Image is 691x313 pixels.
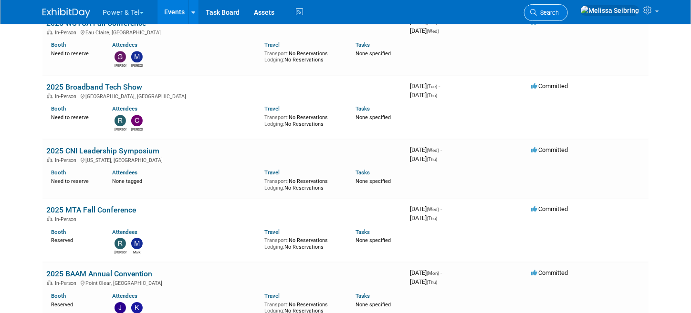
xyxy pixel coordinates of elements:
span: In-Person [55,280,79,286]
a: Attendees [112,229,137,235]
span: None specified [356,114,391,121]
span: (Tue) [427,20,437,25]
img: Michael Mackeben [131,51,143,62]
span: (Mon) [427,271,439,276]
a: Attendees [112,293,137,299]
span: In-Person [55,157,79,163]
a: 2025 Broadband Tech Show [46,82,142,91]
span: None specified [356,178,391,184]
a: Attendees [112,41,137,48]
span: Transport: [264,114,289,121]
span: (Thu) [427,280,437,285]
span: Committed [531,19,568,26]
img: Chad Smith [131,115,143,126]
a: Tasks [356,169,370,176]
span: [DATE] [410,27,439,34]
span: - [440,146,442,153]
span: Committed [531,205,568,212]
a: Booth [51,41,66,48]
img: Mark Longtin [131,238,143,249]
img: Robert Zuzek [115,238,126,249]
a: Search [524,4,568,21]
a: Travel [264,169,280,176]
img: Robin Mayne [115,115,126,126]
div: Need to reserve [51,176,98,185]
div: Need to reserve [51,49,98,57]
a: 2025 CNI Leadership Symposium [46,146,159,155]
div: Reserved [51,235,98,244]
div: No Reservations No Reservations [264,112,342,127]
div: No Reservations No Reservations [264,176,342,191]
span: (Wed) [427,148,439,153]
span: (Wed) [427,29,439,34]
img: Melissa Seibring [580,5,639,16]
span: (Thu) [427,93,437,98]
img: In-Person Event [47,93,52,98]
span: Transport: [264,178,289,184]
span: [DATE] [410,269,442,276]
a: Travel [264,41,280,48]
a: Attendees [112,105,137,112]
img: ExhibitDay [42,8,90,18]
span: In-Person [55,216,79,222]
span: Lodging: [264,244,284,250]
span: Lodging: [264,121,284,127]
div: None tagged [112,176,257,185]
a: Travel [264,105,280,112]
a: Tasks [356,105,370,112]
span: [DATE] [410,82,440,90]
div: Gary Mau [115,62,126,68]
a: Booth [51,169,66,176]
a: Booth [51,293,66,299]
div: Michael Mackeben [131,62,143,68]
div: [US_STATE], [GEOGRAPHIC_DATA] [46,156,402,163]
span: [DATE] [410,205,442,212]
span: Search [537,9,559,16]
a: Travel [264,293,280,299]
span: - [440,205,442,212]
span: (Tue) [427,84,437,89]
div: Reserved [51,300,98,308]
div: No Reservations No Reservations [264,49,342,63]
img: In-Person Event [47,216,52,221]
span: Lodging: [264,57,284,63]
img: In-Person Event [47,30,52,34]
span: Transport: [264,50,289,57]
span: Transport: [264,237,289,243]
div: Need to reserve [51,112,98,121]
div: [GEOGRAPHIC_DATA], [GEOGRAPHIC_DATA] [46,92,402,100]
span: - [440,269,442,276]
a: 2025 WSTCA Fall Conference [46,19,146,28]
img: In-Person Event [47,157,52,162]
a: Tasks [356,293,370,299]
span: (Wed) [427,207,439,212]
a: Tasks [356,41,370,48]
div: Mark Longtin [131,249,143,255]
span: Committed [531,146,568,153]
a: Attendees [112,169,137,176]
span: (Thu) [427,216,437,221]
a: 2025 MTA Fall Conference [46,205,136,214]
span: [DATE] [410,19,440,26]
div: Point Clear, [GEOGRAPHIC_DATA] [46,279,402,286]
span: Committed [531,269,568,276]
span: (Thu) [427,157,437,162]
span: Transport: [264,302,289,308]
span: [DATE] [410,278,437,285]
span: [DATE] [410,214,437,222]
a: Travel [264,229,280,235]
span: None specified [356,237,391,243]
a: Tasks [356,229,370,235]
a: Booth [51,229,66,235]
a: Booth [51,105,66,112]
span: [DATE] [410,146,442,153]
div: Robin Mayne [115,126,126,132]
span: In-Person [55,30,79,36]
span: [DATE] [410,91,437,99]
span: None specified [356,302,391,308]
span: [DATE] [410,155,437,162]
img: Gary Mau [115,51,126,62]
div: Eau Claire, [GEOGRAPHIC_DATA] [46,28,402,36]
span: - [439,19,440,26]
img: In-Person Event [47,280,52,285]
